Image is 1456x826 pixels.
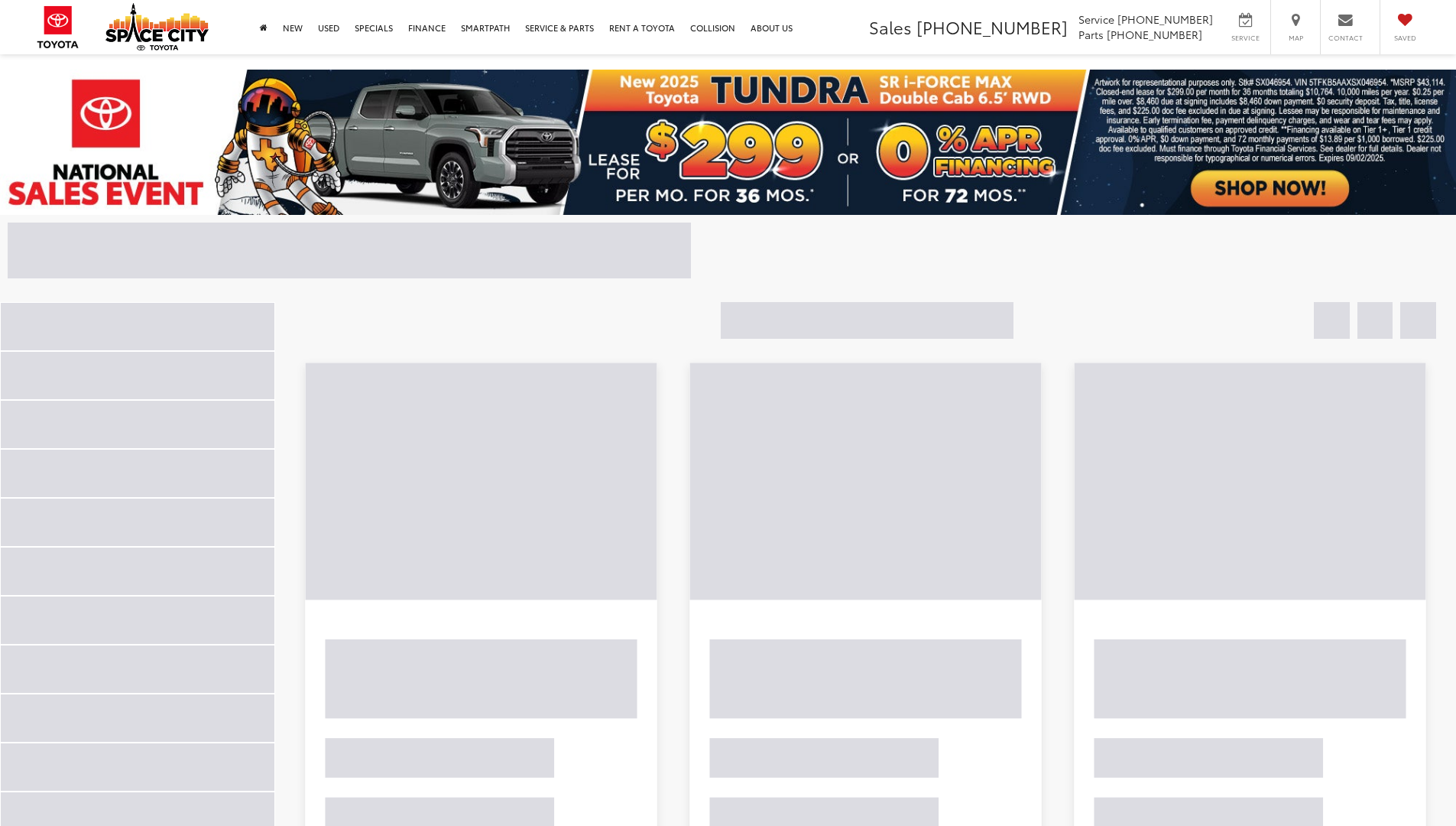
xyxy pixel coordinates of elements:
span: [PHONE_NUMBER] [1117,11,1213,27]
span: Service [1078,11,1114,27]
span: Sales [869,15,912,39]
img: Space City Toyota [105,3,209,50]
span: Parts [1078,27,1104,42]
span: Service [1228,33,1263,43]
span: Saved [1388,33,1422,43]
span: [PHONE_NUMBER] [1107,27,1202,42]
span: Map [1279,33,1312,43]
span: Contact [1328,33,1363,43]
span: [PHONE_NUMBER] [916,15,1068,39]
